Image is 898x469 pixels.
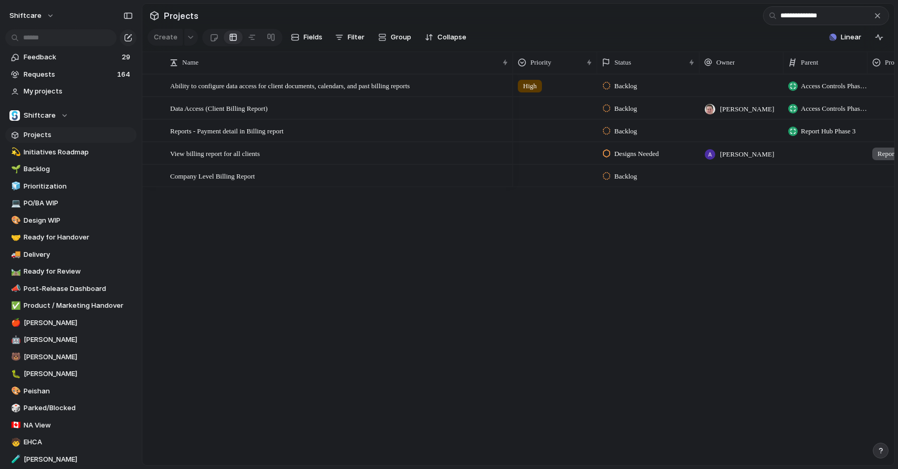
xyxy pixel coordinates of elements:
span: Priority [530,57,551,68]
span: Design WIP [24,215,133,226]
button: 🎨 [9,215,20,226]
span: Group [391,32,411,43]
a: 🎨Peishan [5,383,137,399]
div: 🧒 [11,436,18,449]
button: Group [373,29,416,46]
span: [PERSON_NAME] [24,369,133,379]
span: Name [182,57,199,68]
span: [PERSON_NAME] [720,104,774,114]
span: Projects [24,130,133,140]
span: My projects [24,86,133,97]
button: 🍎 [9,318,20,328]
span: Prioritization [24,181,133,192]
span: Projects [162,6,201,25]
button: 🚚 [9,249,20,260]
span: Access Controls Phase 2 [801,103,867,114]
span: [PERSON_NAME] [24,454,133,465]
a: 📣Post-Release Dashboard [5,281,137,297]
button: 📣 [9,284,20,294]
span: Product / Marketing Handover [24,300,133,311]
span: [PERSON_NAME] [24,318,133,328]
a: Requests164 [5,67,137,82]
div: 🐻 [11,351,18,363]
span: Backlog [24,164,133,174]
span: View billing report for all clients [170,147,260,159]
span: Linear [841,32,861,43]
a: 🍎[PERSON_NAME] [5,315,137,331]
button: Shiftcare [5,108,137,123]
div: 📣 [11,283,18,295]
span: Backlog [614,103,637,114]
span: Ability to configure data access for client documents, calendars, and past billing reports [170,79,410,91]
span: Report Hub Phase 3 [801,126,855,137]
span: NA View [24,420,133,431]
button: ✅ [9,300,20,311]
div: 💻 [11,197,18,210]
div: 🧊 [11,180,18,192]
div: 🤖[PERSON_NAME] [5,332,137,348]
button: Linear [825,29,865,45]
div: 🌱 [11,163,18,175]
div: 🤖 [11,334,18,346]
button: 🌱 [9,164,20,174]
a: 🎨Design WIP [5,213,137,228]
button: 🛤️ [9,266,20,277]
div: 🤝 [11,232,18,244]
button: 🧪 [9,454,20,465]
span: shiftcare [9,11,41,21]
span: Status [614,57,631,68]
div: 🚚 [11,248,18,260]
button: Collapse [421,29,471,46]
button: 🐻 [9,352,20,362]
a: 🐛[PERSON_NAME] [5,366,137,382]
span: Peishan [24,386,133,397]
span: 29 [122,52,132,62]
div: 🐻[PERSON_NAME] [5,349,137,365]
button: 🇨🇦 [9,420,20,431]
button: 🎲 [9,403,20,413]
div: 💫 [11,146,18,158]
a: 🧪[PERSON_NAME] [5,452,137,467]
span: Parked/Blocked [24,403,133,413]
div: 🎲 [11,402,18,414]
span: PO/BA WIP [24,198,133,209]
span: Parent [801,57,818,68]
span: Backlog [614,81,637,91]
span: Filter [348,32,364,43]
span: Company Level Billing Report [170,170,255,182]
a: Feedback29 [5,49,137,65]
span: Backlog [614,171,637,182]
button: shiftcare [5,7,60,24]
a: 🧒EHCA [5,434,137,450]
span: Collapse [437,32,466,43]
div: 🇨🇦NA View [5,418,137,433]
div: 🍎 [11,317,18,329]
div: 🛤️Ready for Review [5,264,137,279]
div: ✅ [11,300,18,312]
span: [PERSON_NAME] [24,352,133,362]
a: Projects [5,127,137,143]
a: 🌱Backlog [5,161,137,177]
span: Ready for Handover [24,232,133,243]
span: [PERSON_NAME] [24,335,133,345]
span: Access Controls Phase 2 [801,81,867,91]
span: Feedback [24,52,119,62]
button: 💫 [9,147,20,158]
div: 💻PO/BA WIP [5,195,137,211]
button: 🎨 [9,386,20,397]
button: 🤝 [9,232,20,243]
a: 🎲Parked/Blocked [5,400,137,416]
a: 🚚Delivery [5,247,137,263]
a: 🧊Prioritization [5,179,137,194]
button: 💻 [9,198,20,209]
div: 💫Initiatives Roadmap [5,144,137,160]
span: EHCA [24,437,133,447]
button: 🐛 [9,369,20,379]
div: 🐛 [11,368,18,380]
